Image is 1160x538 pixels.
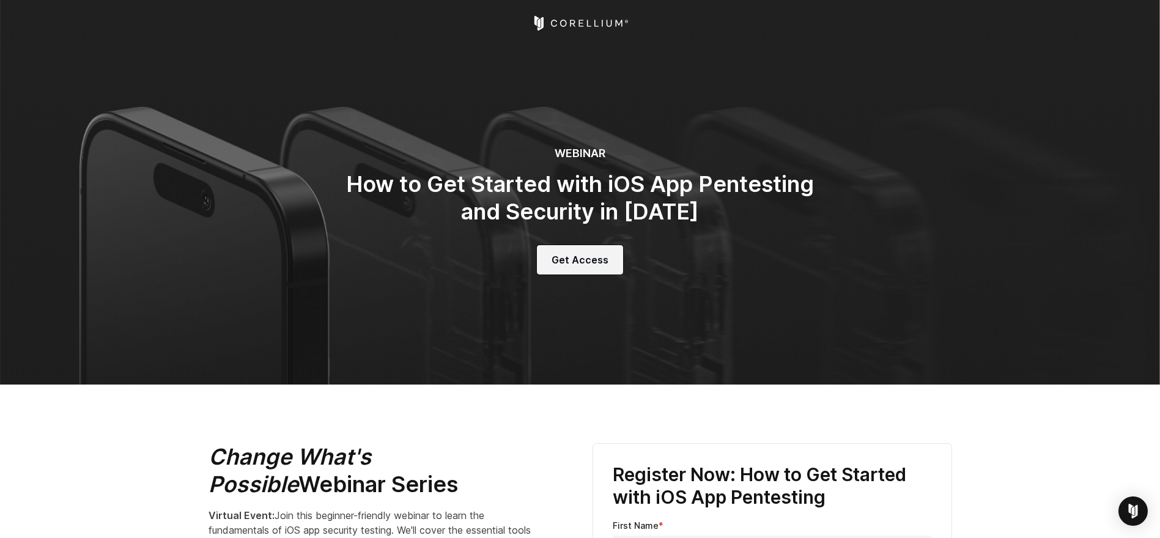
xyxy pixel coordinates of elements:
[537,245,623,275] a: Get Access
[336,171,825,226] h2: How to Get Started with iOS App Pentesting and Security in [DATE]
[1118,496,1148,526] div: Open Intercom Messenger
[209,509,275,521] strong: Virtual Event:
[552,252,608,267] span: Get Access
[209,443,539,498] h2: Webinar Series
[613,463,932,509] h3: Register Now: How to Get Started with iOS App Pentesting
[336,147,825,161] h6: WEBINAR
[531,16,629,31] a: Corellium Home
[209,443,371,498] em: Change What's Possible
[613,520,659,531] span: First Name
